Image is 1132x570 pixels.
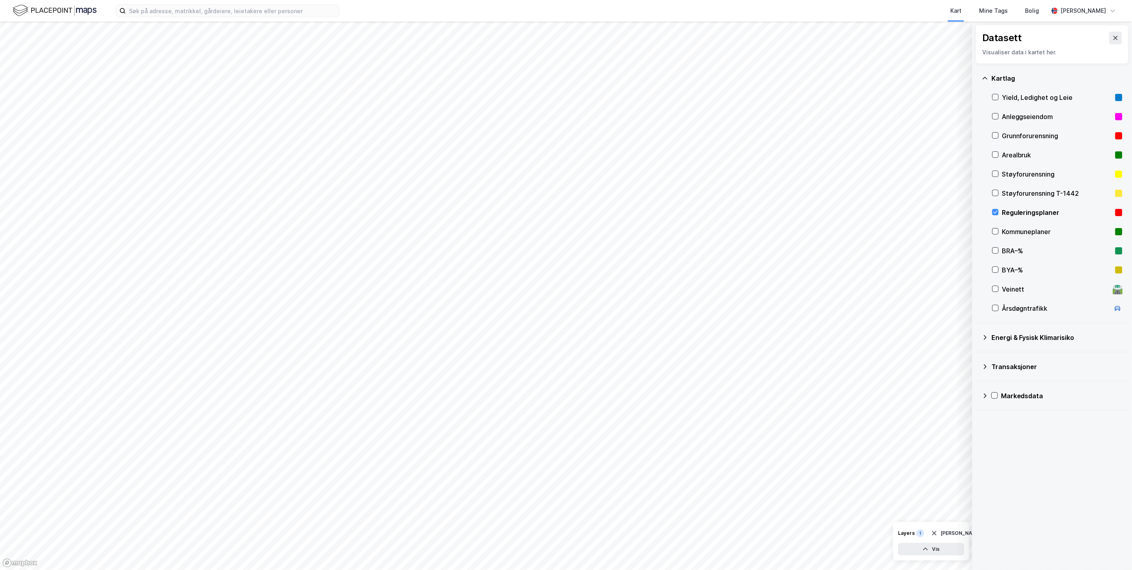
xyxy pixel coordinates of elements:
div: Bolig [1025,6,1039,16]
div: BYA–% [1002,265,1112,275]
div: Arealbruk [1002,150,1112,160]
div: 1 [916,529,924,537]
div: Datasett [982,32,1022,44]
div: Anleggseiendom [1002,112,1112,121]
div: Kart [950,6,962,16]
button: [PERSON_NAME] [926,527,987,540]
div: Reguleringsplaner [1002,208,1112,217]
div: Visualiser data i kartet her. [982,48,1122,57]
div: Transaksjoner [991,362,1122,371]
div: Markedsdata [1001,391,1122,401]
div: BRA–% [1002,246,1112,256]
div: Veinett [1002,284,1110,294]
div: 🛣️ [1112,284,1123,294]
img: logo.f888ab2527a4732fd821a326f86c7f29.svg [13,4,97,18]
div: Grunnforurensning [1002,131,1112,141]
div: Kartlag [991,73,1122,83]
iframe: Chat Widget [1092,532,1132,570]
div: [PERSON_NAME] [1061,6,1106,16]
div: Støyforurensning T-1442 [1002,189,1112,198]
div: Yield, Ledighet og Leie [1002,93,1112,102]
a: Mapbox homepage [2,558,38,568]
div: Layers [898,530,915,536]
div: Mine Tags [979,6,1008,16]
div: Støyforurensning [1002,169,1112,179]
div: Kommuneplaner [1002,227,1112,236]
div: Kontrollprogram for chat [1092,532,1132,570]
button: Vis [898,543,964,556]
div: Årsdøgntrafikk [1002,304,1110,313]
div: Energi & Fysisk Klimarisiko [991,333,1122,342]
input: Søk på adresse, matrikkel, gårdeiere, leietakere eller personer [126,5,339,17]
